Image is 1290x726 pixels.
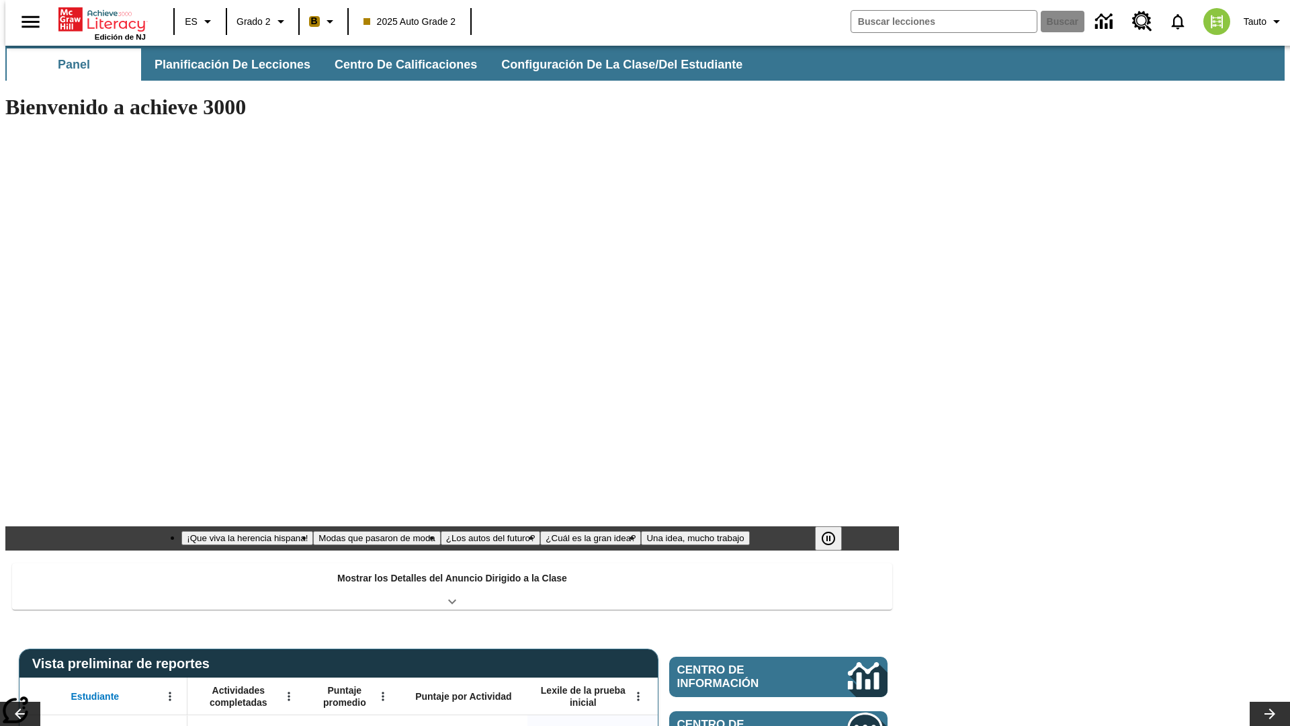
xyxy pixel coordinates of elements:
[160,686,180,707] button: Abrir menú
[144,48,321,81] button: Planificación de lecciones
[324,48,488,81] button: Centro de calificaciones
[11,2,50,42] button: Abrir el menú lateral
[181,531,313,545] button: Diapositiva 1 ¡Que viva la herencia hispana!
[7,48,141,81] button: Panel
[501,57,742,73] span: Configuración de la clase/del estudiante
[312,684,377,709] span: Puntaje promedio
[58,5,146,41] div: Portada
[373,686,393,707] button: Abrir menú
[1160,4,1195,39] a: Notificaciones
[815,526,842,551] button: Pausar
[641,531,749,545] button: Diapositiva 5 Una idea, mucho trabajo
[12,563,892,610] div: Mostrar los Detalles del Anuncio Dirigido a la Clase
[155,57,310,73] span: Planificación de lecciones
[236,15,271,29] span: Grado 2
[815,526,855,551] div: Pausar
[279,686,299,707] button: Abrir menú
[58,6,146,33] a: Portada
[304,9,343,34] button: Boost El color de la clase es anaranjado claro. Cambiar el color de la clase.
[313,531,440,545] button: Diapositiva 2 Modas que pasaron de moda
[669,657,888,697] a: Centro de información
[58,57,90,73] span: Panel
[1203,8,1230,35] img: avatar image
[5,95,899,120] h1: Bienvenido a achieve 3000
[441,531,541,545] button: Diapositiva 3 ¿Los autos del futuro?
[1195,4,1238,39] button: Escoja un nuevo avatar
[1087,3,1124,40] a: Centro de información
[1238,9,1290,34] button: Perfil/Configuración
[540,531,641,545] button: Diapositiva 4 ¿Cuál es la gran idea?
[363,15,456,29] span: 2025 Auto Grade 2
[628,686,648,707] button: Abrir menú
[311,13,318,30] span: B
[490,48,753,81] button: Configuración de la clase/del estudiante
[179,9,222,34] button: Lenguaje: ES, Selecciona un idioma
[1124,3,1160,40] a: Centro de recursos, Se abrirá en una pestaña nueva.
[337,571,567,586] p: Mostrar los Detalles del Anuncio Dirigido a la Clase
[71,690,120,702] span: Estudiante
[194,684,283,709] span: Actividades completadas
[231,9,294,34] button: Grado: Grado 2, Elige un grado
[95,33,146,41] span: Edición de NJ
[1250,702,1290,726] button: Carrusel de lecciones, seguir
[1244,15,1266,29] span: Tauto
[534,684,632,709] span: Lexile de la prueba inicial
[415,690,511,702] span: Puntaje por Actividad
[677,663,803,690] span: Centro de información
[5,46,1285,81] div: Subbarra de navegación
[32,656,216,672] span: Vista preliminar de reportes
[335,57,477,73] span: Centro de calificaciones
[5,48,755,81] div: Subbarra de navegación
[851,11,1037,32] input: Buscar campo
[185,15,198,29] span: ES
